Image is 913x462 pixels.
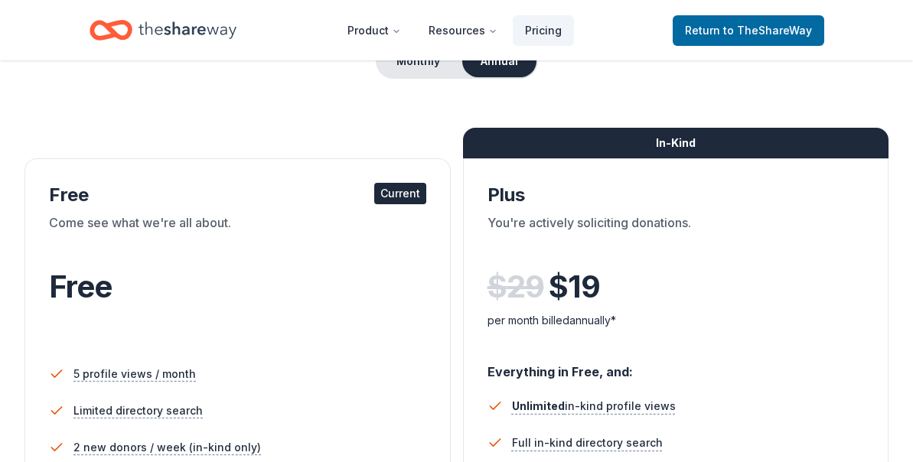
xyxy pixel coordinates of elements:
[335,15,413,46] button: Product
[487,311,865,330] div: per month billed annually*
[462,45,536,77] button: Annual
[512,434,663,452] span: Full in-kind directory search
[549,265,600,308] span: $ 19
[73,402,203,420] span: Limited directory search
[487,183,865,207] div: Plus
[487,213,865,256] div: You're actively soliciting donations.
[49,183,426,207] div: Free
[673,15,824,46] a: Returnto TheShareWay
[90,12,236,48] a: Home
[49,268,112,305] span: Free
[416,15,510,46] button: Resources
[49,213,426,256] div: Come see what we're all about.
[512,399,565,412] span: Unlimited
[374,183,426,204] div: Current
[335,12,574,48] nav: Main
[513,15,574,46] a: Pricing
[685,21,812,40] span: Return
[73,365,196,383] span: 5 profile views / month
[723,24,812,37] span: to TheShareWay
[73,438,261,457] span: 2 new donors / week (in-kind only)
[512,399,676,412] span: in-kind profile views
[463,128,889,158] div: In-Kind
[487,350,865,382] div: Everything in Free, and:
[377,45,459,77] button: Monthly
